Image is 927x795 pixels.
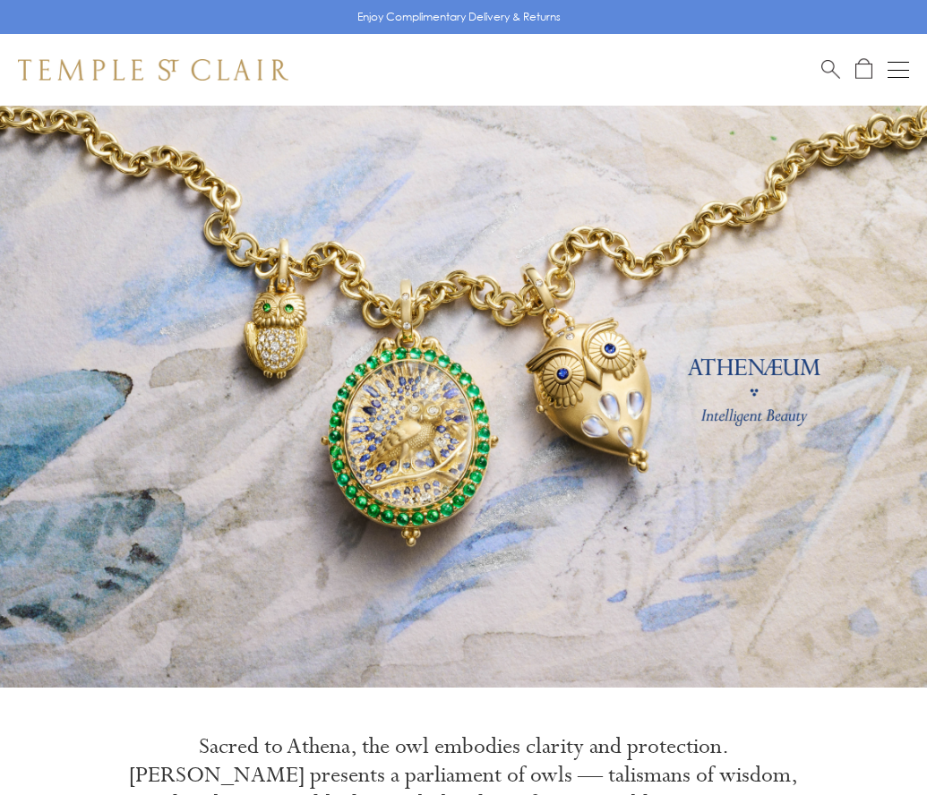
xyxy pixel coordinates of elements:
button: Open navigation [888,59,909,81]
a: Search [821,58,840,81]
img: Temple St. Clair [18,59,288,81]
a: Open Shopping Bag [855,58,872,81]
p: Enjoy Complimentary Delivery & Returns [357,8,561,26]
